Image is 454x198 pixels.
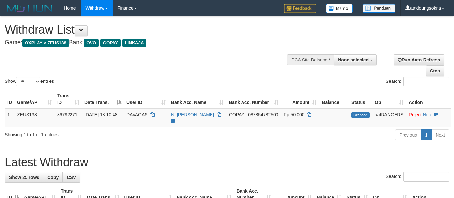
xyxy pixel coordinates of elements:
span: 86792271 [57,112,77,117]
span: OXPLAY > ZEUS138 [22,39,69,47]
a: 1 [421,129,432,140]
td: · [406,108,451,127]
span: GOPAY [229,112,244,117]
img: Feedback.jpg [284,4,316,13]
span: CSV [67,175,76,180]
span: Rp 50.000 [284,112,305,117]
span: Grabbed [351,112,370,118]
input: Search: [403,77,449,86]
th: Trans ID: activate to sort column ascending [55,90,82,108]
th: Date Trans.: activate to sort column descending [82,90,124,108]
th: Op: activate to sort column ascending [372,90,406,108]
h4: Game: Bank: [5,39,296,46]
span: Show 25 rows [9,175,39,180]
span: Copy [47,175,59,180]
th: Balance [319,90,349,108]
th: Status [349,90,372,108]
td: ZEUS138 [15,108,55,127]
a: Run Auto-Refresh [394,54,444,65]
label: Search: [386,172,449,181]
label: Search: [386,77,449,86]
a: Previous [395,129,421,140]
span: [DATE] 18:10:48 [84,112,117,117]
span: LINKAJA [122,39,146,47]
span: GOPAY [100,39,121,47]
a: CSV [62,172,80,183]
a: Stop [426,65,444,76]
div: - - - [322,111,346,118]
th: ID [5,90,15,108]
img: MOTION_logo.png [5,3,54,13]
input: Search: [403,172,449,181]
a: NI [PERSON_NAME] [171,112,214,117]
h1: Withdraw List [5,23,296,36]
th: Bank Acc. Number: activate to sort column ascending [226,90,281,108]
th: Action [406,90,451,108]
td: 1 [5,108,15,127]
a: Copy [43,172,63,183]
img: panduan.png [363,4,395,13]
span: OVO [84,39,99,47]
select: Showentries [16,77,40,86]
button: None selected [334,54,377,65]
a: Reject [409,112,422,117]
span: Copy 087854782500 to clipboard [248,112,278,117]
th: Amount: activate to sort column ascending [281,90,319,108]
th: User ID: activate to sort column ascending [124,90,168,108]
div: PGA Site Balance / [287,54,334,65]
a: Next [431,129,449,140]
img: Button%20Memo.svg [326,4,353,13]
span: None selected [338,57,369,62]
th: Bank Acc. Name: activate to sort column ascending [168,90,226,108]
a: Note [423,112,433,117]
td: aafRANGERS [372,108,406,127]
div: Showing 1 to 1 of 1 entries [5,129,184,138]
h1: Latest Withdraw [5,156,449,169]
span: DAVAGAS [126,112,148,117]
a: Show 25 rows [5,172,43,183]
label: Show entries [5,77,54,86]
th: Game/API: activate to sort column ascending [15,90,55,108]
